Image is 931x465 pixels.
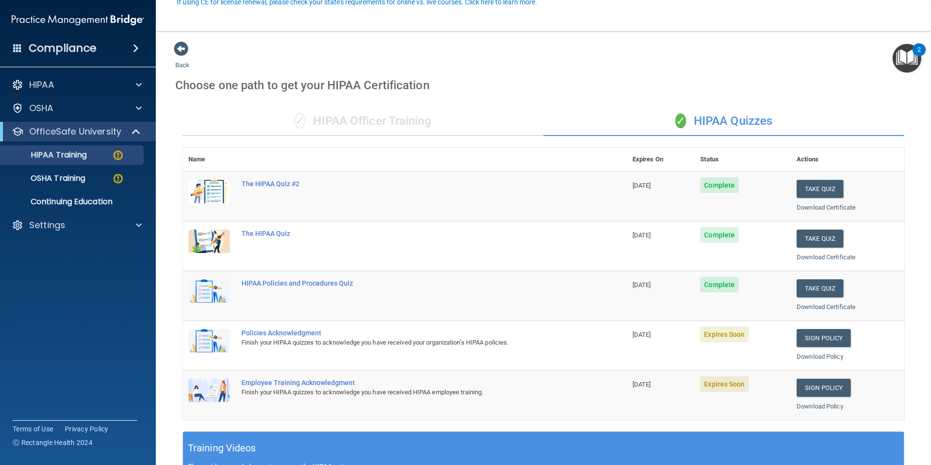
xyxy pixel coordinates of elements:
[29,126,121,137] p: OfficeSafe University
[797,180,843,198] button: Take Quiz
[797,403,843,410] a: Download Policy
[917,50,921,62] div: 2
[29,41,96,55] h4: Compliance
[13,424,53,434] a: Terms of Use
[175,71,912,99] div: Choose one path to get your HIPAA Certification
[12,10,144,30] img: PMB logo
[700,177,739,193] span: Complete
[242,379,578,387] div: Employee Training Acknowledgment
[295,114,305,128] span: ✓
[29,219,65,231] p: Settings
[112,173,124,185] img: warning-circle.0cc9ac19.png
[12,79,142,91] a: HIPAA
[627,148,695,172] th: Expires On
[242,337,578,349] div: Finish your HIPAA quizzes to acknowledge you have received your organization’s HIPAA policies.
[29,102,54,114] p: OSHA
[6,197,139,207] p: Continuing Education
[797,379,851,397] a: Sign Policy
[183,107,543,136] div: HIPAA Officer Training
[633,381,651,388] span: [DATE]
[893,44,921,73] button: Open Resource Center, 2 new notifications
[633,281,651,289] span: [DATE]
[188,440,256,457] h5: Training Videos
[242,279,578,287] div: HIPAA Policies and Procedures Quiz
[242,387,578,398] div: Finish your HIPAA quizzes to acknowledge you have received HIPAA employee training.
[797,230,843,248] button: Take Quiz
[797,353,843,360] a: Download Policy
[700,277,739,292] span: Complete
[112,149,124,161] img: warning-circle.0cc9ac19.png
[12,219,142,231] a: Settings
[700,227,739,243] span: Complete
[633,331,651,338] span: [DATE]
[791,148,904,172] th: Actions
[65,424,109,434] a: Privacy Policy
[12,102,142,114] a: OSHA
[675,114,686,128] span: ✓
[175,50,189,69] a: Back
[6,174,85,183] p: OSHA Training
[242,329,578,337] div: Policies Acknowledgment
[700,376,748,392] span: Expires Soon
[797,279,843,297] button: Take Quiz
[242,230,578,237] div: The HIPAA Quiz
[633,182,651,189] span: [DATE]
[6,150,87,160] p: HIPAA Training
[543,107,904,136] div: HIPAA Quizzes
[700,327,748,342] span: Expires Soon
[29,79,54,91] p: HIPAA
[183,148,236,172] th: Name
[797,204,856,211] a: Download Certificate
[797,303,856,310] a: Download Certificate
[242,180,578,188] div: The HIPAA Quiz #2
[633,232,651,239] span: [DATE]
[13,438,93,447] span: Ⓒ Rectangle Health 2024
[694,148,791,172] th: Status
[797,329,851,347] a: Sign Policy
[797,253,856,261] a: Download Certificate
[12,126,141,137] a: OfficeSafe University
